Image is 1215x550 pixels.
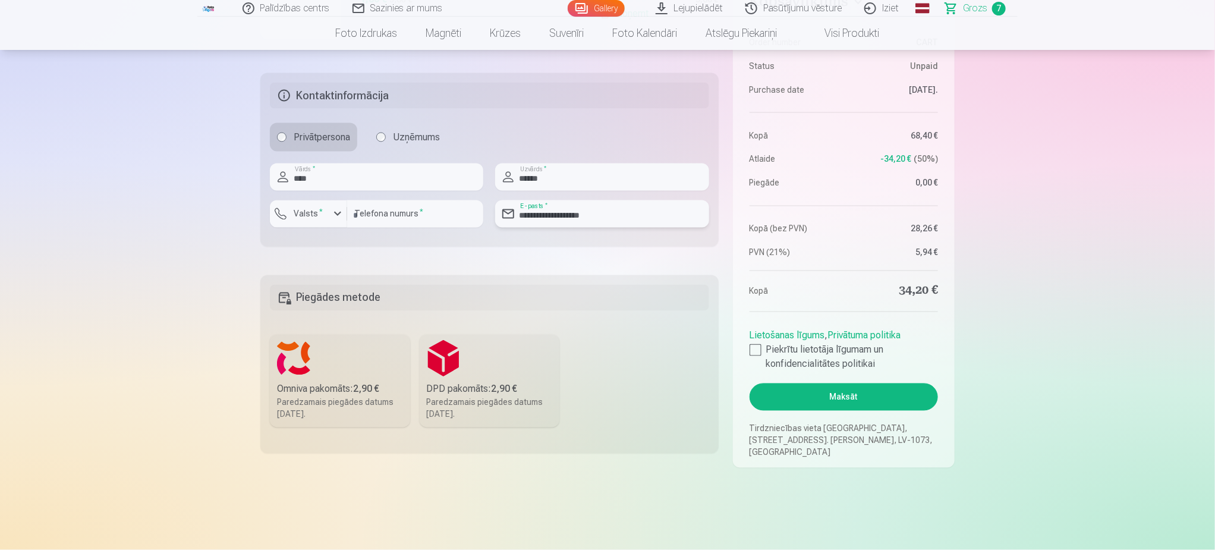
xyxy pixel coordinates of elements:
[750,84,838,96] dt: Purchase date
[750,384,938,411] button: Maksāt
[914,153,938,165] span: 50 %
[750,343,938,372] label: Piekrītu lietotāja līgumam un konfidencialitātes politikai
[828,330,901,341] a: Privātuma politika
[849,130,938,142] dd: 68,40 €
[750,423,938,458] p: Tirdzniecības vieta [GEOGRAPHIC_DATA], [STREET_ADDRESS]. [PERSON_NAME], LV-1073, [GEOGRAPHIC_DATA]
[750,330,825,341] a: Lietošanas līgums
[750,223,838,235] dt: Kopā (bez PVN)
[849,177,938,189] dd: 0,00 €
[963,1,987,15] span: Grozs
[376,133,386,142] input: Uzņēmums
[277,133,287,142] input: Privātpersona
[599,17,692,50] a: Foto kalendāri
[692,17,792,50] a: Atslēgu piekariņi
[476,17,536,50] a: Krūzes
[412,17,476,50] a: Magnēti
[849,247,938,259] dd: 5,94 €
[353,384,379,395] b: 2,90 €
[277,382,403,397] div: Omniva pakomāts :
[202,5,215,12] img: /fa1
[750,130,838,142] dt: Kopā
[750,324,938,372] div: ,
[750,247,838,259] dt: PVN (21%)
[880,153,911,165] span: -34,20 €
[270,285,709,311] h5: Piegādes metode
[910,60,938,72] span: Unpaid
[427,382,553,397] div: DPD pakomāts :
[369,123,447,152] label: Uzņēmums
[289,208,328,220] label: Valsts
[270,200,347,228] button: Valsts*
[750,177,838,189] dt: Piegāde
[536,17,599,50] a: Suvenīri
[750,283,838,300] dt: Kopā
[750,153,838,165] dt: Atlaide
[277,397,403,420] div: Paredzamais piegādes datums [DATE].
[270,83,709,109] h5: Kontaktinformācija
[322,17,412,50] a: Foto izdrukas
[750,60,838,72] dt: Status
[849,84,938,96] dd: [DATE].
[792,17,894,50] a: Visi produkti
[992,2,1006,15] span: 7
[849,223,938,235] dd: 28,26 €
[427,397,553,420] div: Paredzamais piegādes datums [DATE].
[270,123,357,152] label: Privātpersona
[849,283,938,300] dd: 34,20 €
[492,384,518,395] b: 2,90 €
